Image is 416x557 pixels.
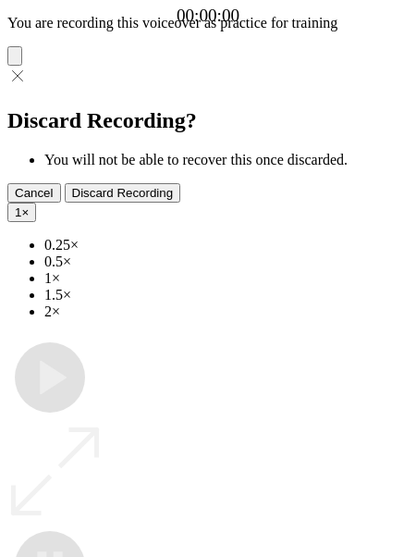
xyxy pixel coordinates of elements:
button: 1× [7,203,36,222]
h2: Discard Recording? [7,108,409,133]
button: Discard Recording [65,183,181,203]
li: You will not be able to recover this once discarded. [44,152,409,168]
li: 0.5× [44,254,409,270]
li: 1× [44,270,409,287]
li: 1.5× [44,287,409,303]
li: 2× [44,303,409,320]
button: Cancel [7,183,61,203]
p: You are recording this voiceover as practice for training [7,15,409,31]
a: 00:00:00 [177,6,239,26]
span: 1 [15,205,21,219]
li: 0.25× [44,237,409,254]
